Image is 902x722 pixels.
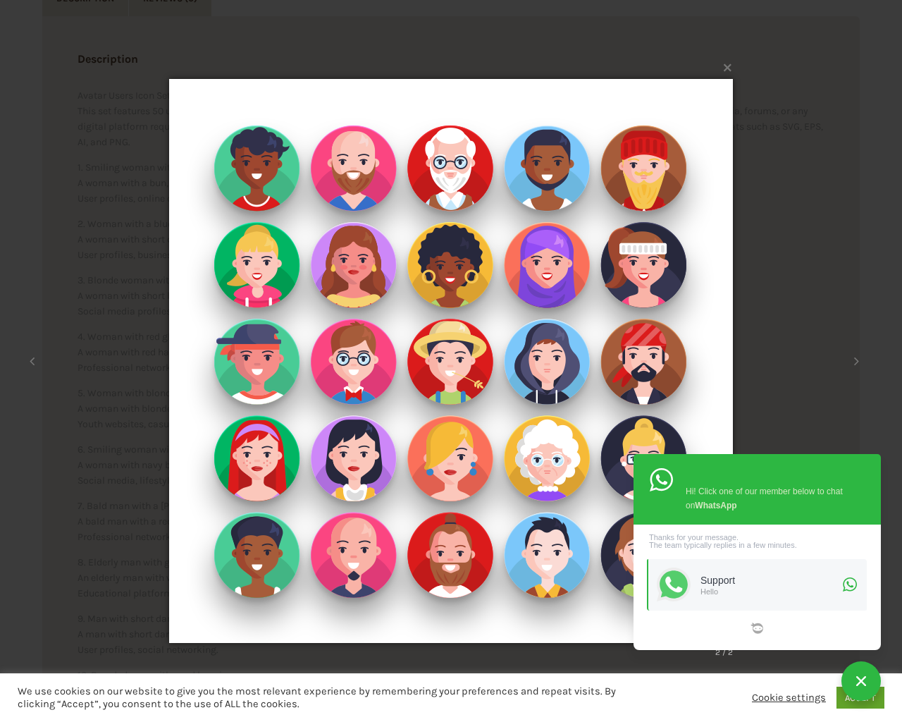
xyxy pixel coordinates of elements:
[686,482,851,513] div: Hi! Click one of our member below to chat on
[647,559,867,611] a: SupportHello
[18,685,624,711] div: We use cookies on our website to give you the most relevant experience by remembering your prefer...
[752,692,826,704] a: Cookie settings
[173,51,737,82] button: ×
[647,534,867,549] div: Thanks for your message. The team typically replies in a few minutes.
[695,501,736,510] strong: WhatsApp
[169,51,733,671] img: Avatar Users Icons
[715,646,733,659] div: 2 / 2
[700,575,839,587] div: Support
[700,586,839,596] div: Hello
[836,687,884,709] a: ACCEPT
